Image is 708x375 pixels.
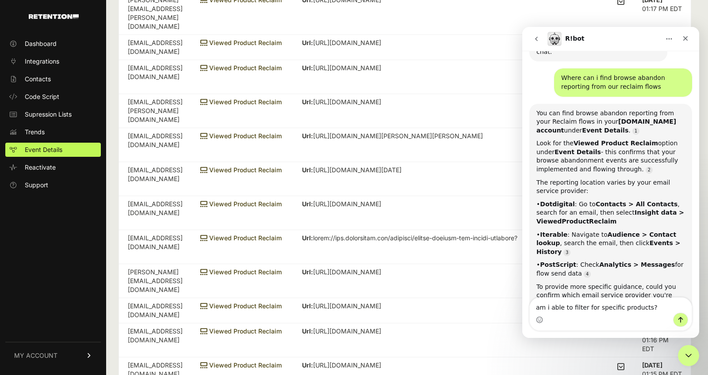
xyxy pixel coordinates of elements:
[302,132,313,140] strong: Url:
[119,298,191,323] td: [EMAIL_ADDRESS][DOMAIN_NAME]
[678,345,699,366] iframe: Intercom live chat
[5,342,101,369] a: MY ACCOUNT
[302,38,405,47] p: [URL][DOMAIN_NAME]
[5,178,101,192] a: Support
[5,72,101,86] a: Contacts
[302,132,483,140] p: [URL][DOMAIN_NAME][PERSON_NAME][PERSON_NAME]
[200,200,282,208] span: Viewed Product Reclaim
[302,234,313,242] strong: Url:
[119,196,191,230] td: [EMAIL_ADDRESS][DOMAIN_NAME]
[5,107,101,121] a: Supression Lists
[200,132,282,140] span: Viewed Product Reclaim
[302,64,313,72] strong: Url:
[119,128,191,162] td: [EMAIL_ADDRESS][DOMAIN_NAME]
[25,163,56,172] span: Reactivate
[522,27,699,338] iframe: Intercom live chat
[302,361,313,369] strong: Url:
[302,327,313,335] strong: Url:
[5,90,101,104] a: Code Script
[119,162,191,196] td: [EMAIL_ADDRESS][DOMAIN_NAME]
[119,264,191,298] td: [PERSON_NAME][EMAIL_ADDRESS][DOMAIN_NAME]
[25,57,59,66] span: Integrations
[14,351,57,360] span: MY ACCOUNT
[25,181,48,189] span: Support
[25,75,51,83] span: Contacts
[25,145,62,154] span: Event Details
[5,143,101,157] a: Event Details
[5,37,101,51] a: Dashboard
[302,327,456,336] p: [URL][DOMAIN_NAME]
[200,64,282,72] span: Viewed Product Reclaim
[200,98,282,106] span: Viewed Product Reclaim
[200,327,282,335] span: Viewed Product Reclaim
[119,323,191,357] td: [EMAIL_ADDRESS][DOMAIN_NAME]
[633,323,691,357] td: 01:16 PM EDT
[302,98,429,106] p: [URL][DOMAIN_NAME]
[25,39,57,48] span: Dashboard
[302,302,313,310] strong: Url:
[302,166,313,174] strong: Url:
[5,160,101,174] a: Reactivate
[302,98,313,106] strong: Url:
[302,64,420,72] p: [URL][DOMAIN_NAME]
[302,200,313,208] strong: Url:
[119,35,191,60] td: [EMAIL_ADDRESS][DOMAIN_NAME]
[302,268,440,277] p: [URL][DOMAIN_NAME]
[25,128,45,136] span: Trends
[119,230,191,264] td: [EMAIL_ADDRESS][DOMAIN_NAME]
[302,268,313,276] strong: Url:
[200,234,282,242] span: Viewed Product Reclaim
[302,361,439,370] p: [URL][DOMAIN_NAME]
[302,166,473,174] p: [URL][DOMAIN_NAME][DATE]
[200,361,282,369] span: Viewed Product Reclaim
[119,94,191,128] td: [EMAIL_ADDRESS][PERSON_NAME][DOMAIN_NAME]
[25,110,72,119] span: Supression Lists
[200,268,282,276] span: Viewed Product Reclaim
[302,39,313,46] strong: Url:
[642,361,662,369] strong: [DATE]
[119,60,191,94] td: [EMAIL_ADDRESS][DOMAIN_NAME]
[5,125,101,139] a: Trends
[29,14,79,19] img: Retention.com
[200,166,282,174] span: Viewed Product Reclaim
[25,92,59,101] span: Code Script
[302,302,455,311] p: [URL][DOMAIN_NAME]
[5,54,101,68] a: Integrations
[302,200,435,208] p: [URL][DOMAIN_NAME]
[200,302,282,310] span: Viewed Product Reclaim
